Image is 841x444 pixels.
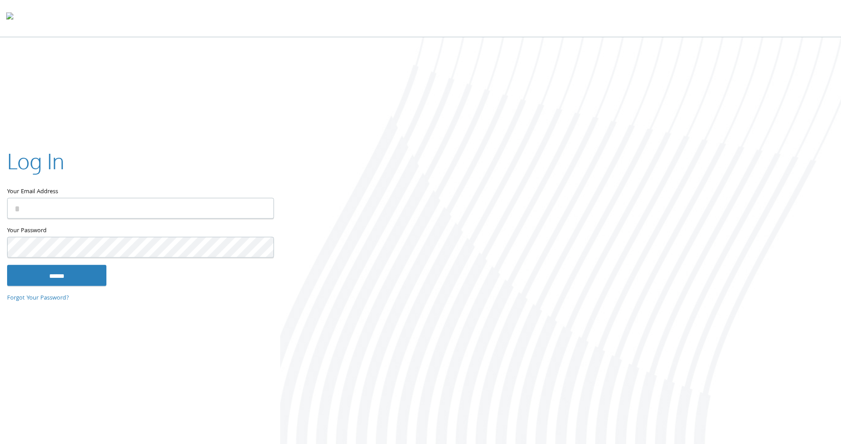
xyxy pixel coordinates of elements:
[256,203,267,214] keeper-lock: Open Keeper Popup
[6,9,13,27] img: todyl-logo-dark.svg
[256,242,267,253] keeper-lock: Open Keeper Popup
[7,146,64,176] h2: Log In
[7,226,273,237] label: Your Password
[7,294,69,304] a: Forgot Your Password?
